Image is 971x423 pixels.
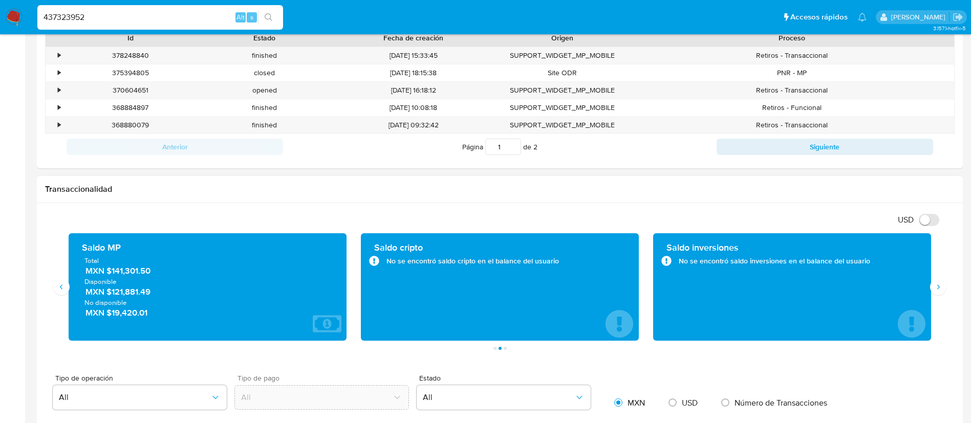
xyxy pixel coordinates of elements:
[495,99,630,116] div: SUPPORT_WIDGET_MP_MOBILE
[495,64,630,81] div: Site ODR
[891,12,949,22] p: alicia.aldreteperez@mercadolibre.com.mx
[198,82,332,99] div: opened
[933,24,966,32] span: 3.157.1-hotfix-5
[63,117,198,133] div: 368880079
[198,117,332,133] div: finished
[953,12,963,23] a: Salir
[495,47,630,64] div: SUPPORT_WIDGET_MP_MOBILE
[63,64,198,81] div: 375394805
[495,82,630,99] div: SUPPORT_WIDGET_MP_MOBILE
[236,12,245,22] span: Alt
[58,51,60,60] div: •
[630,47,954,64] div: Retiros - Transaccional
[71,33,190,43] div: Id
[717,139,933,155] button: Siguiente
[63,47,198,64] div: 378248840
[533,142,537,152] span: 2
[630,82,954,99] div: Retiros - Transaccional
[858,13,867,21] a: Notificaciones
[58,68,60,78] div: •
[258,10,279,25] button: search-icon
[630,64,954,81] div: PNR - MP
[637,33,947,43] div: Proceso
[58,103,60,113] div: •
[503,33,622,43] div: Origen
[332,99,495,116] div: [DATE] 10:08:18
[332,64,495,81] div: [DATE] 18:15:38
[63,82,198,99] div: 370604651
[198,99,332,116] div: finished
[790,12,848,23] span: Accesos rápidos
[462,139,537,155] span: Página de
[45,184,955,194] h1: Transaccionalidad
[332,47,495,64] div: [DATE] 15:33:45
[198,47,332,64] div: finished
[250,12,253,22] span: s
[332,117,495,133] div: [DATE] 09:32:42
[67,139,283,155] button: Anterior
[58,85,60,95] div: •
[339,33,488,43] div: Fecha de creación
[495,117,630,133] div: SUPPORT_WIDGET_MP_MOBILE
[205,33,325,43] div: Estado
[63,99,198,116] div: 368884897
[630,99,954,116] div: Retiros - Funcional
[198,64,332,81] div: closed
[58,120,60,130] div: •
[630,117,954,133] div: Retiros - Transaccional
[332,82,495,99] div: [DATE] 16:18:12
[37,11,283,24] input: Buscar usuario o caso...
